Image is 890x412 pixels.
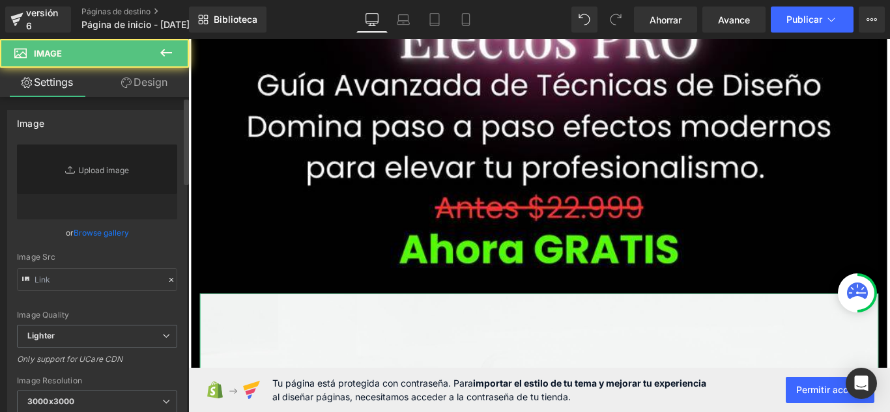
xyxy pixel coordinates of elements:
[603,7,629,33] button: Rehacer
[17,111,44,129] div: Image
[786,377,874,403] button: Permitir acceso
[846,368,877,399] div: Abrir Intercom Messenger
[650,14,682,25] font: Ahorrar
[81,7,151,16] font: Páginas de destino
[450,7,481,33] a: Móvil
[74,221,129,244] a: Browse gallery
[272,391,571,402] font: al diseñar páginas, necesitamos acceder a la contraseña de tu tienda.
[388,7,419,33] a: Computadora portátil
[81,7,231,17] a: Páginas de destino
[17,253,177,262] div: Image Src
[189,7,266,33] a: Nueva Biblioteca
[34,48,62,59] span: Image
[571,7,597,33] button: Deshacer
[356,7,388,33] a: De oficina
[27,396,74,406] b: 3000x3000
[17,354,177,373] div: Only support for UCare CDN
[17,310,177,320] div: Image Quality
[771,7,854,33] button: Publicar
[473,378,706,389] font: importar el estilo de tu tema y mejorar tu experiencia
[81,19,231,30] font: Página de inicio - [DATE] 18:09:28
[419,7,450,33] a: Tableta
[97,68,192,97] a: Design
[272,378,473,389] font: Tu página está protegida con contraseña. Para
[214,14,257,25] font: Biblioteca
[27,331,55,340] b: Lighter
[718,14,750,25] font: Avance
[5,7,71,33] a: versión 6
[17,226,177,240] div: or
[859,7,885,33] button: Más
[26,7,58,31] font: versión 6
[786,14,822,25] font: Publicar
[796,384,864,395] font: Permitir acceso
[17,268,177,291] input: Link
[17,376,177,385] div: Image Resolution
[702,7,766,33] a: Avance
